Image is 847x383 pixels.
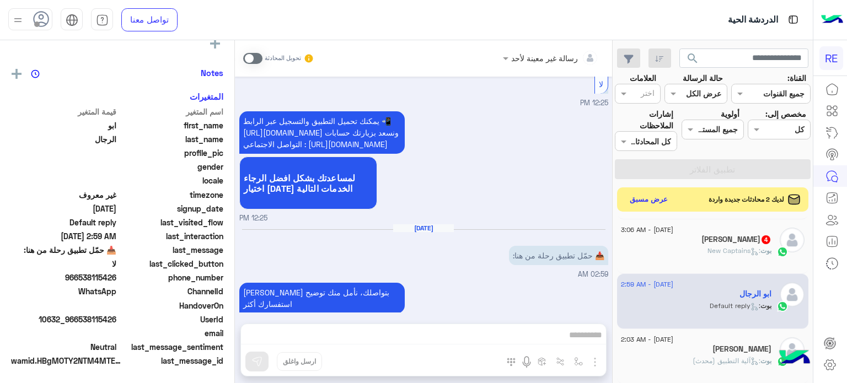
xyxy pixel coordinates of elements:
[119,314,224,325] span: UserId
[709,195,784,204] span: لديك 2 محادثات جديدة واردة
[775,339,814,377] img: hulul-logo.png
[599,79,603,89] span: لا
[762,235,770,244] span: 4
[11,161,116,172] span: null
[244,172,373,193] span: لمساعدتك بشكل افضل الرجاء اختيار [DATE] الخدمات التالية
[11,258,116,269] span: لا
[11,203,116,214] span: 2025-08-14T09:24:17.488Z
[119,133,224,145] span: last_name
[11,13,25,27] img: profile
[580,99,608,107] span: 12:25 PM
[11,133,116,145] span: الرجال
[119,244,224,256] span: last_message
[760,301,771,310] span: بوت
[787,72,806,84] label: القناة:
[679,48,706,72] button: search
[786,13,800,26] img: tab
[265,54,301,63] small: تحويل المحادثة
[119,258,224,269] span: last_clicked_button
[11,300,116,311] span: null
[119,300,224,311] span: HandoverOn
[821,8,843,31] img: Logo
[701,235,771,244] h5: نايف الجلعود
[119,230,224,242] span: last_interaction
[119,327,224,339] span: email
[780,337,805,362] img: defaultAdmin.png
[728,13,778,28] p: الدردشة الحية
[760,357,771,365] span: بوت
[780,228,805,252] img: defaultAdmin.png
[641,87,656,101] div: اختر
[819,46,843,70] div: RE
[625,192,673,208] button: عرض مسبق
[780,282,805,307] img: defaultAdmin.png
[277,352,322,371] button: ارسل واغلق
[615,159,811,179] button: تطبيق الفلاتر
[765,108,806,120] label: مخصص إلى:
[243,116,399,149] span: يمكنك تحميل التطبيق والتسجيل عبر الرابط 📲 [URL][DOMAIN_NAME] ونسعد بزيارتك حسابات التواصل الاجتما...
[777,301,788,312] img: WhatsApp
[66,14,78,26] img: tab
[119,217,224,228] span: last_visited_flow
[11,230,116,242] span: 2025-08-17T23:59:55.754Z
[11,355,121,366] span: wamid.HBgMOTY2NTM4MTE1NDI2FQIAEhggNzI3NTM3RDE4MkMxRUJBNjNBQ0EyQTBCRjg5NzVEQzMA
[11,327,116,339] span: null
[11,189,116,201] span: غير معروف
[578,270,608,278] span: 02:59 AM
[11,341,116,353] span: 0
[11,285,116,297] span: 2
[119,189,224,201] span: timezone
[119,161,224,172] span: gender
[11,106,116,117] span: قيمة المتغير
[712,344,771,354] h5: ابو مشاري
[683,72,723,84] label: حالة الرسالة
[630,72,656,84] label: العلامات
[11,217,116,228] span: Default reply
[686,52,699,65] span: search
[91,8,113,31] a: tab
[201,68,223,78] h6: Notes
[707,246,760,255] span: : New Captains
[119,175,224,186] span: locale
[393,224,454,232] h6: [DATE]
[509,246,608,265] p: 18/8/2025, 2:59 AM
[621,279,673,289] span: [DATE] - 2:59 AM
[693,357,760,365] span: : آلية التطبيق (محدث)
[119,341,224,353] span: last_message_sentiment
[12,69,22,79] img: add
[11,120,116,131] span: ابو
[124,355,223,366] span: last_message_id
[119,272,224,283] span: phone_number
[721,108,739,120] label: أولوية
[31,69,40,78] img: notes
[190,91,223,101] h6: المتغيرات
[119,203,224,214] span: signup_date
[11,314,116,325] span: 10632_966538115426
[119,120,224,131] span: first_name
[621,335,673,344] span: [DATE] - 2:03 AM
[239,283,405,314] p: 18/8/2025, 2:59 AM
[739,289,771,299] h5: ابو الرجال
[621,225,673,235] span: [DATE] - 3:06 AM
[777,246,788,257] img: WhatsApp
[119,285,224,297] span: ChannelId
[239,213,267,224] span: 12:25 PM
[710,301,760,310] span: : Default reply
[760,246,771,255] span: بوت
[11,244,116,256] span: 📥 حمّل تطبيق رحلة من هنا:
[119,106,224,117] span: اسم المتغير
[615,108,673,132] label: إشارات الملاحظات
[121,8,178,31] a: تواصل معنا
[11,175,116,186] span: null
[119,147,224,159] span: profile_pic
[96,14,109,26] img: tab
[239,111,405,154] p: 14/8/2025, 12:25 PM
[11,272,116,283] span: 966538115426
